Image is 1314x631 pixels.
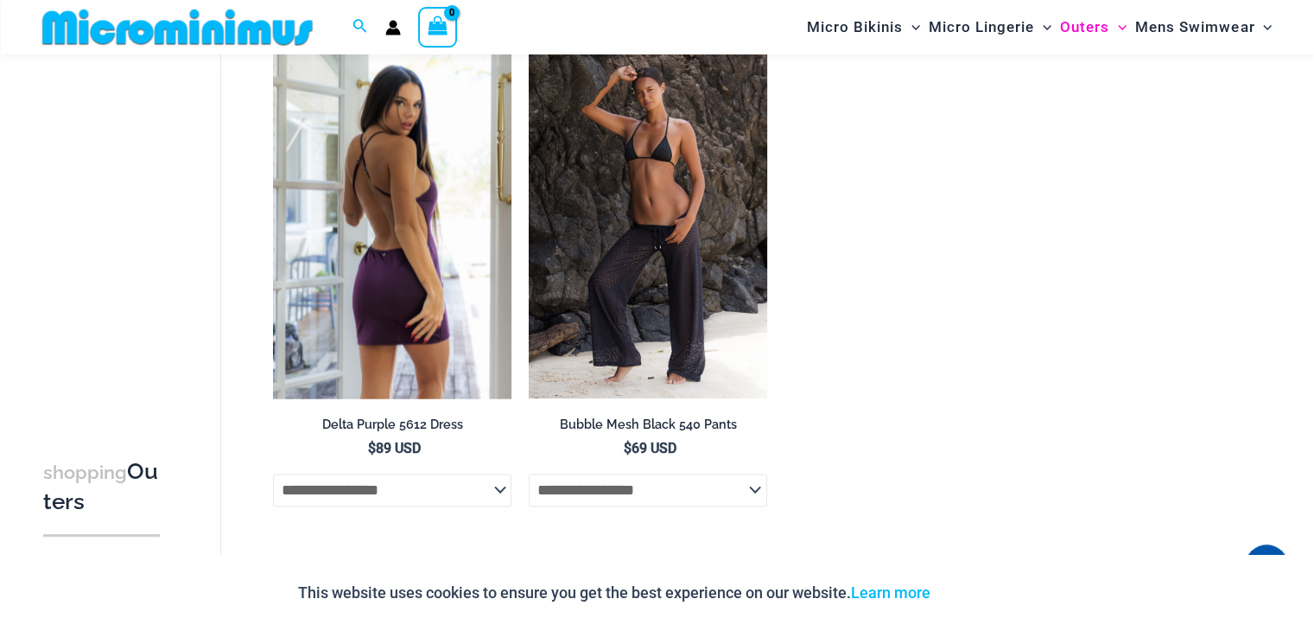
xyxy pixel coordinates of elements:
[924,5,1056,49] a: Micro LingerieMenu ToggleMenu Toggle
[298,580,930,606] p: This website uses cookies to ensure you get the best experience on our website.
[1254,5,1272,49] span: Menu Toggle
[43,58,199,404] iframe: TrustedSite Certified
[368,440,376,456] span: $
[1131,5,1276,49] a: Mens SwimwearMenu ToggleMenu Toggle
[418,7,458,47] a: View Shopping Cart, empty
[929,5,1034,49] span: Micro Lingerie
[43,462,127,483] span: shopping
[529,417,767,433] h2: Bubble Mesh Black 540 Pants
[624,440,676,456] bdi: 69 USD
[624,440,632,456] span: $
[851,583,930,602] a: Learn more
[368,440,421,456] bdi: 89 USD
[273,41,511,398] img: Delta Purple 5612 Dress 03
[273,417,511,433] h2: Delta Purple 5612 Dress
[529,41,767,398] img: Bubble Mesh Black 540 Pants 01
[943,572,1017,614] button: Accept
[903,5,920,49] span: Menu Toggle
[1034,5,1051,49] span: Menu Toggle
[1135,5,1254,49] span: Mens Swimwear
[529,41,767,398] a: Bubble Mesh Black 540 Pants 01Bubble Mesh Black 540 Pants 03Bubble Mesh Black 540 Pants 03
[1109,5,1127,49] span: Menu Toggle
[352,16,368,38] a: Search icon link
[807,5,903,49] span: Micro Bikinis
[803,5,924,49] a: Micro BikinisMenu ToggleMenu Toggle
[43,457,160,517] h3: Outers
[385,20,401,35] a: Account icon link
[1056,5,1131,49] a: OutersMenu ToggleMenu Toggle
[273,41,511,398] a: Delta Purple 5612 Dress 01Delta Purple 5612 Dress 03Delta Purple 5612 Dress 03
[35,8,320,47] img: MM SHOP LOGO FLAT
[529,417,767,439] a: Bubble Mesh Black 540 Pants
[1060,5,1109,49] span: Outers
[800,3,1279,52] nav: Site Navigation
[273,417,511,439] a: Delta Purple 5612 Dress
